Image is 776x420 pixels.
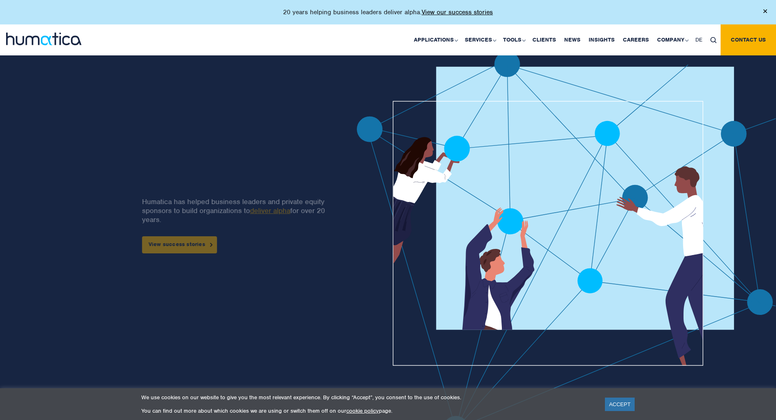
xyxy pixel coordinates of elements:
[528,24,560,55] a: Clients
[141,394,595,401] p: We use cookies on our website to give you the most relevant experience. By clicking “Accept”, you...
[283,8,493,16] p: 20 years helping business leaders deliver alpha.
[210,243,213,246] img: arrowicon
[605,398,635,411] a: ACCEPT
[721,24,776,55] a: Contact us
[461,24,499,55] a: Services
[142,236,217,253] a: View success stories
[346,407,379,414] a: cookie policy
[410,24,461,55] a: Applications
[141,407,595,414] p: You can find out more about which cookies we are using or switch them off on our page.
[6,33,81,45] img: logo
[250,206,290,215] a: deliver alpha
[653,24,691,55] a: Company
[499,24,528,55] a: Tools
[695,36,702,43] span: DE
[619,24,653,55] a: Careers
[585,24,619,55] a: Insights
[710,37,717,43] img: search_icon
[142,197,330,224] p: Humatica has helped business leaders and private equity sponsors to build organizations to for ov...
[691,24,706,55] a: DE
[422,8,493,16] a: View our success stories
[560,24,585,55] a: News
